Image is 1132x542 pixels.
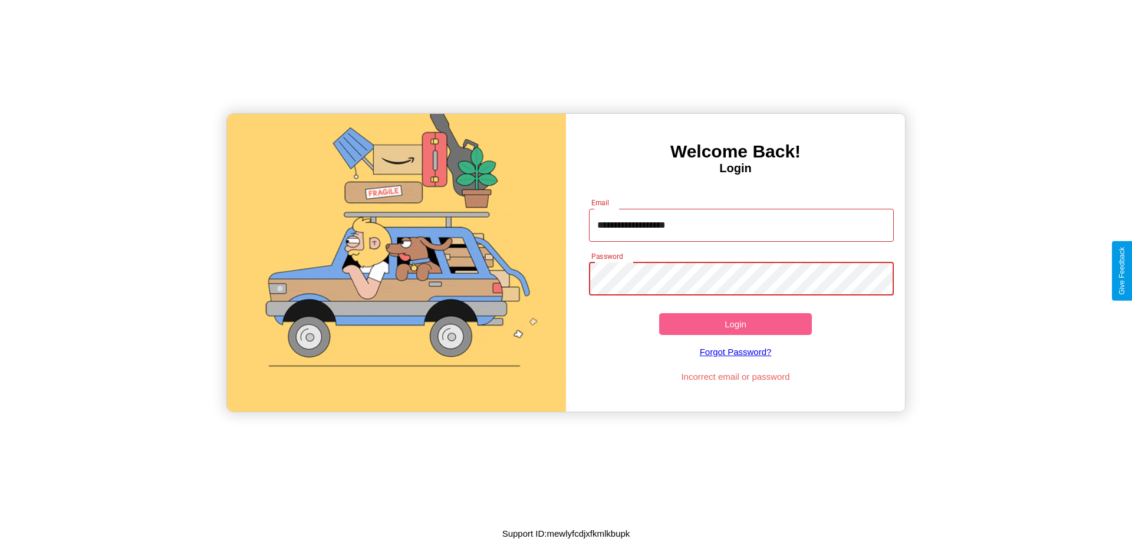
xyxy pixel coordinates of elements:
h4: Login [566,162,905,175]
div: Give Feedback [1118,247,1126,295]
img: gif [227,114,566,412]
label: Email [591,198,610,208]
h3: Welcome Back! [566,142,905,162]
label: Password [591,251,623,261]
p: Incorrect email or password [583,369,889,385]
p: Support ID: mewlyfcdjxfkmlkbupk [502,525,630,541]
a: Forgot Password? [583,335,889,369]
button: Login [659,313,812,335]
